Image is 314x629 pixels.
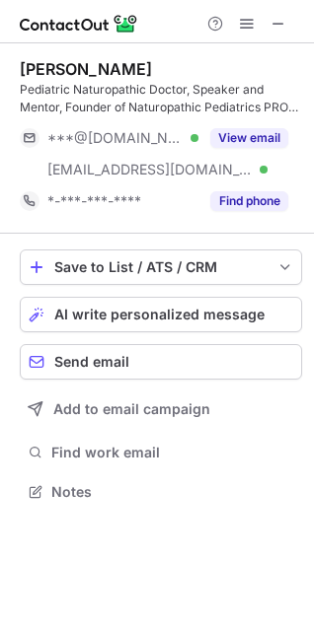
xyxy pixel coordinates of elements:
button: save-profile-one-click [20,249,302,285]
button: AI write personalized message [20,297,302,332]
span: Send email [54,354,129,370]
button: Send email [20,344,302,380]
img: ContactOut v5.3.10 [20,12,138,35]
span: Notes [51,483,294,501]
div: [PERSON_NAME] [20,59,152,79]
button: Notes [20,478,302,506]
button: Add to email campaign [20,391,302,427]
span: AI write personalized message [54,307,265,322]
button: Reveal Button [210,191,288,211]
span: [EMAIL_ADDRESS][DOMAIN_NAME] [47,161,253,178]
span: Find work email [51,444,294,461]
span: ***@[DOMAIN_NAME] [47,129,184,147]
div: Save to List / ATS / CRM [54,259,268,275]
div: Pediatric Naturopathic Doctor, Speaker and Mentor, Founder of Naturopathic Pediatrics PRO and [US... [20,81,302,116]
button: Find work email [20,439,302,466]
button: Reveal Button [210,128,288,148]
span: Add to email campaign [53,401,210,417]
